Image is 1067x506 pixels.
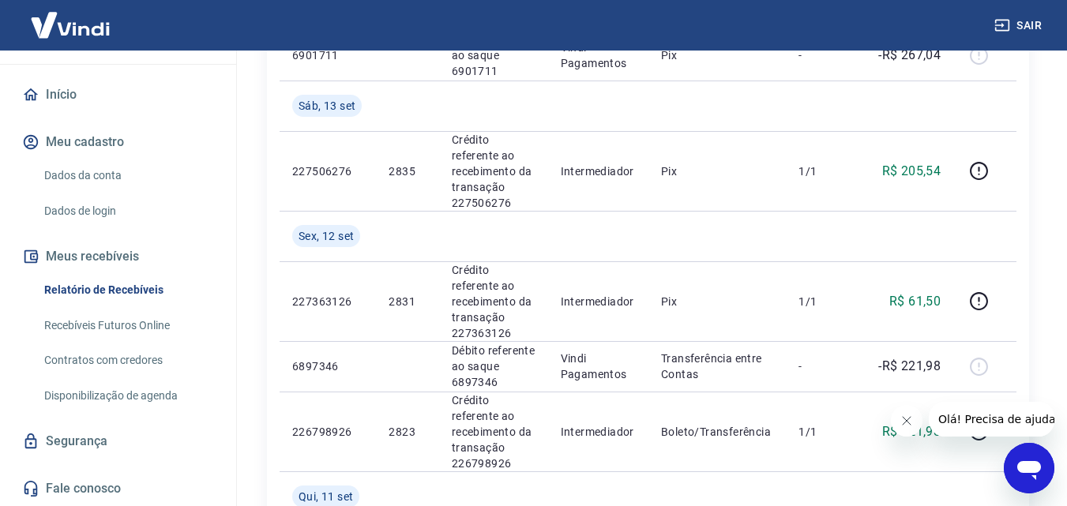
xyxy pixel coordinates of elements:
a: Início [19,77,217,112]
button: Meus recebíveis [19,239,217,274]
p: 2831 [389,294,426,309]
p: 227363126 [292,294,363,309]
img: Vindi [19,1,122,49]
button: Meu cadastro [19,125,217,159]
p: Transferência entre Contas [661,350,773,382]
p: Intermediador [561,424,636,440]
p: R$ 221,98 [882,422,941,441]
p: Pix [661,47,773,63]
p: 227506276 [292,163,363,179]
a: Segurança [19,424,217,459]
p: 1/1 [798,294,845,309]
p: -R$ 267,04 [878,46,941,65]
p: Vindi Pagamentos [561,350,636,382]
button: Sair [991,11,1048,40]
iframe: Mensagem da empresa [929,402,1054,437]
a: Recebíveis Futuros Online [38,309,217,342]
iframe: Fechar mensagem [891,405,922,437]
p: Crédito referente ao recebimento da transação 227363126 [452,262,535,341]
a: Dados da conta [38,159,217,192]
p: 1/1 [798,163,845,179]
span: Sáb, 13 set [299,98,355,114]
p: 226798926 [292,424,363,440]
p: Boleto/Transferência [661,424,773,440]
a: Contratos com credores [38,344,217,377]
p: Pix [661,163,773,179]
p: 6901711 [292,47,363,63]
p: 2835 [389,163,426,179]
p: R$ 205,54 [882,162,941,181]
span: Sex, 12 set [299,228,354,244]
p: Intermediador [561,294,636,309]
p: Pix [661,294,773,309]
p: Débito referente ao saque 6901711 [452,32,535,79]
p: 2823 [389,424,426,440]
a: Disponibilização de agenda [38,380,217,412]
a: Fale conosco [19,471,217,506]
p: Crédito referente ao recebimento da transação 227506276 [452,132,535,211]
p: - [798,358,845,374]
p: 1/1 [798,424,845,440]
a: Dados de login [38,195,217,227]
p: Crédito referente ao recebimento da transação 226798926 [452,392,535,471]
iframe: Botão para abrir a janela de mensagens [1004,443,1054,493]
p: Intermediador [561,163,636,179]
p: - [798,47,845,63]
p: -R$ 221,98 [878,357,941,376]
span: Qui, 11 set [299,489,353,504]
a: Relatório de Recebíveis [38,274,217,306]
p: R$ 61,50 [889,292,941,311]
span: Olá! Precisa de ajuda? [9,11,133,24]
p: Débito referente ao saque 6897346 [452,343,535,390]
p: Vindi Pagamentos [561,39,636,71]
p: 6897346 [292,358,363,374]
